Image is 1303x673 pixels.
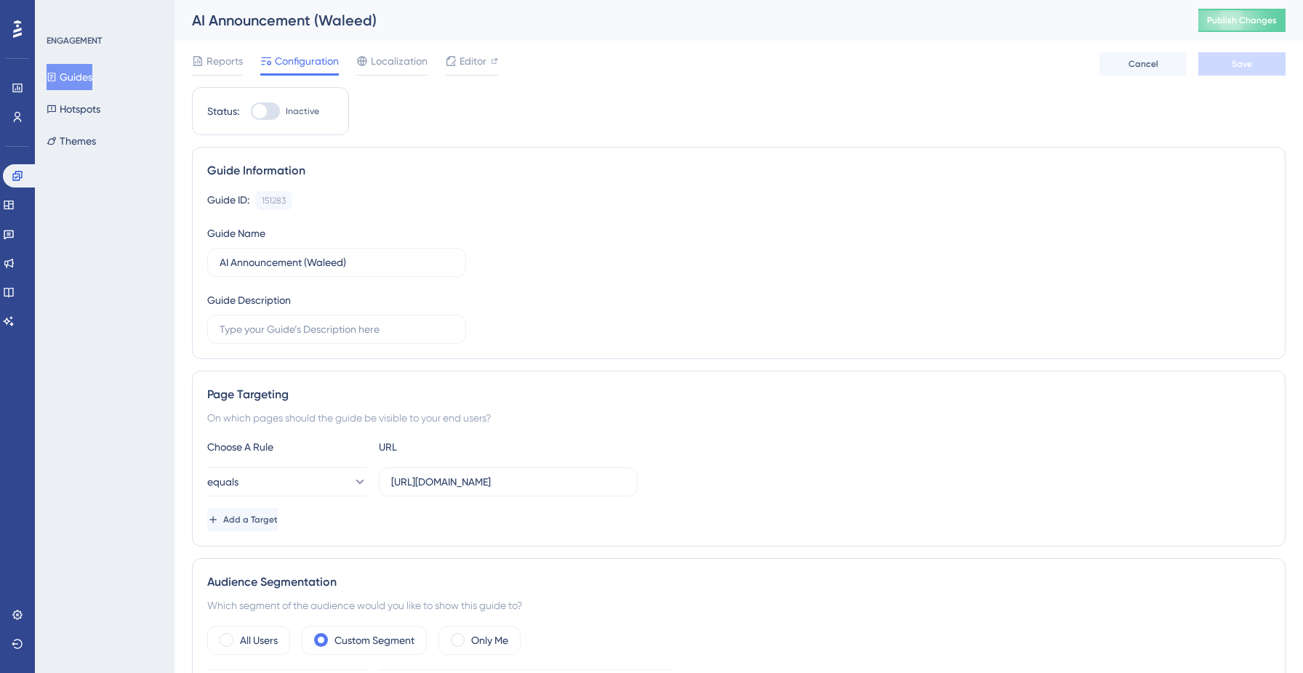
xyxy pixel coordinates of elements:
[207,102,239,120] div: Status:
[371,52,428,70] span: Localization
[275,52,339,70] span: Configuration
[334,632,414,649] label: Custom Segment
[47,128,96,154] button: Themes
[391,474,625,490] input: yourwebsite.com/path
[379,438,539,456] div: URL
[207,597,1270,614] div: Which segment of the audience would you like to show this guide to?
[207,409,1270,427] div: On which pages should the guide be visible to your end users?
[1128,58,1158,70] span: Cancel
[207,291,291,309] div: Guide Description
[262,195,286,206] div: 151283
[207,386,1270,403] div: Page Targeting
[240,632,278,649] label: All Users
[207,473,238,491] span: equals
[207,191,249,210] div: Guide ID:
[1198,9,1286,32] button: Publish Changes
[220,254,454,270] input: Type your Guide’s Name here
[207,467,367,496] button: equals
[207,225,265,242] div: Guide Name
[207,52,243,70] span: Reports
[1099,52,1187,76] button: Cancel
[207,508,278,531] button: Add a Target
[1232,58,1252,70] span: Save
[460,52,486,70] span: Editor
[207,162,1270,180] div: Guide Information
[207,573,1270,591] div: Audience Segmentation
[1198,52,1286,76] button: Save
[47,96,100,122] button: Hotspots
[220,321,454,337] input: Type your Guide’s Description here
[471,632,508,649] label: Only Me
[47,35,102,47] div: ENGAGEMENT
[1207,15,1277,26] span: Publish Changes
[47,64,92,90] button: Guides
[223,514,278,525] span: Add a Target
[192,10,1162,31] div: AI Announcement (Waleed)
[286,105,319,117] span: Inactive
[207,438,367,456] div: Choose A Rule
